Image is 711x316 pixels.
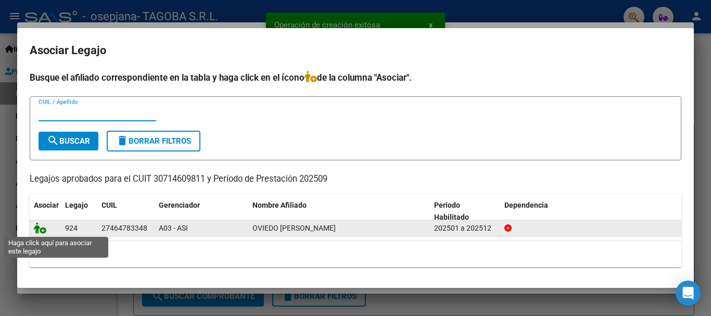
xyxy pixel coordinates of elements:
[434,201,469,221] span: Periodo Habilitado
[101,201,117,209] span: CUIL
[61,194,97,229] datatable-header-cell: Legajo
[159,224,188,232] span: A03 - ASI
[116,136,191,146] span: Borrar Filtros
[101,222,147,234] div: 27464783348
[47,134,59,147] mat-icon: search
[30,194,61,229] datatable-header-cell: Asociar
[65,201,88,209] span: Legajo
[30,41,681,60] h2: Asociar Legajo
[30,241,681,267] div: 1 registros
[676,281,701,306] div: Open Intercom Messenger
[34,201,59,209] span: Asociar
[107,131,200,151] button: Borrar Filtros
[65,224,78,232] span: 924
[430,194,500,229] datatable-header-cell: Periodo Habilitado
[30,173,681,186] p: Legajos aprobados para el CUIT 30714609811 y Período de Prestación 202509
[504,201,548,209] span: Dependencia
[39,132,98,150] button: Buscar
[248,194,430,229] datatable-header-cell: Nombre Afiliado
[47,136,90,146] span: Buscar
[434,222,496,234] div: 202501 a 202512
[252,201,307,209] span: Nombre Afiliado
[97,194,155,229] datatable-header-cell: CUIL
[116,134,129,147] mat-icon: delete
[30,71,681,84] h4: Busque el afiliado correspondiente en la tabla y haga click en el ícono de la columna "Asociar".
[252,224,336,232] span: OVIEDO CATHERIN GIMENA
[159,201,200,209] span: Gerenciador
[155,194,248,229] datatable-header-cell: Gerenciador
[500,194,682,229] datatable-header-cell: Dependencia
